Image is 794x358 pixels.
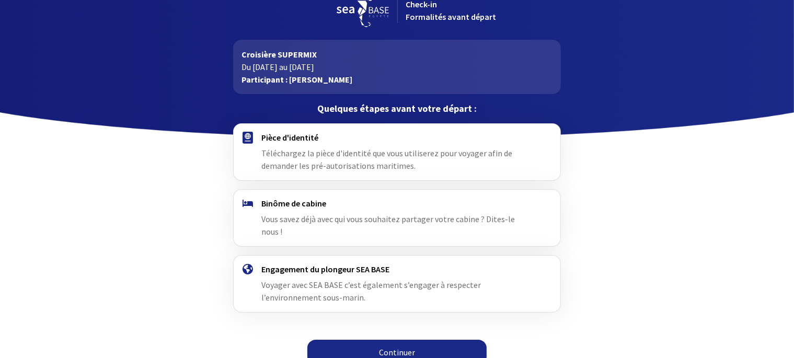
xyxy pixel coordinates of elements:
p: Croisière SUPERMIX [241,48,553,61]
p: Quelques étapes avant votre départ : [233,102,561,115]
p: Du [DATE] au [DATE] [241,61,553,73]
h4: Binôme de cabine [261,198,533,209]
img: engagement.svg [243,264,253,274]
img: passport.svg [243,132,253,144]
span: Vous savez déjà avec qui vous souhaitez partager votre cabine ? Dites-le nous ! [261,214,515,237]
span: Voyager avec SEA BASE c’est également s’engager à respecter l’environnement sous-marin. [261,280,481,303]
p: Participant : [PERSON_NAME] [241,73,553,86]
h4: Engagement du plongeur SEA BASE [261,264,533,274]
span: Téléchargez la pièce d'identité que vous utiliserez pour voyager afin de demander les pré-autoris... [261,148,512,171]
img: binome.svg [243,200,253,207]
h4: Pièce d'identité [261,132,533,143]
